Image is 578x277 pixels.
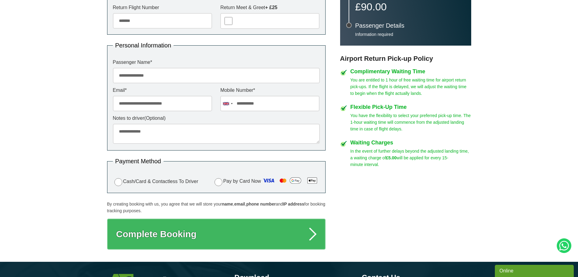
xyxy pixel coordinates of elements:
h4: Waiting Charges [350,140,471,145]
label: Mobile Number [220,88,319,93]
label: Return Flight Number [113,5,212,10]
strong: £5.00 [386,155,397,160]
label: Pay by Card Now [213,176,320,187]
h3: Passenger Details [355,23,465,29]
strong: IP address [283,202,304,206]
p: You have the flexibility to select your preferred pick-up time. The 1-hour waiting time will comm... [350,112,471,132]
legend: Payment Method [113,158,164,164]
h4: Flexible Pick-Up Time [350,104,471,110]
strong: + £25 [265,5,277,10]
label: Cash/Card & Contactless To Driver [113,177,198,186]
input: Cash/Card & Contactless To Driver [114,178,122,186]
strong: email [234,202,245,206]
p: In the event of further delays beyond the adjusted landing time, a waiting charge of will be appl... [350,148,471,168]
input: Pay by Card Now [215,178,222,186]
h3: Airport Return Pick-up Policy [340,55,471,63]
div: United Kingdom: +44 [221,96,235,111]
p: You are entitled to 1 hour of free waiting time for airport return pick-ups. If the flight is del... [350,77,471,97]
span: (Optional) [144,116,166,121]
iframe: chat widget [495,264,575,277]
strong: name [222,202,233,206]
strong: phone number [246,202,276,206]
label: Passenger Name [113,60,320,65]
button: Complete Booking [107,219,326,250]
h4: Complimentary Waiting Time [350,69,471,74]
p: £ [355,2,465,11]
legend: Personal Information [113,42,174,48]
label: Notes to driver [113,116,320,121]
span: 90.00 [361,1,387,12]
p: Information required [355,32,465,37]
label: Return Meet & Greet [220,5,319,10]
label: Email [113,88,212,93]
p: By creating booking with us, you agree that we will store your , , and for booking tracking purpo... [107,201,326,214]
